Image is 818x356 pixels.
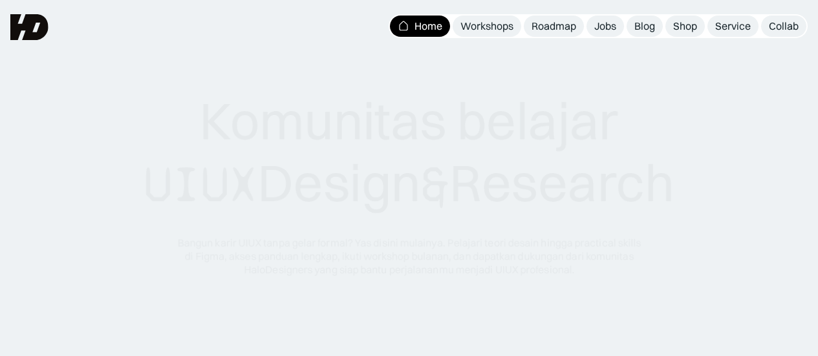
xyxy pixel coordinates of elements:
[761,16,806,37] a: Collab
[665,16,705,37] a: Shop
[421,153,449,215] span: &
[627,16,663,37] a: Blog
[707,16,759,37] a: Service
[594,19,616,33] div: Jobs
[414,19,442,33] div: Home
[587,16,624,37] a: Jobs
[769,19,799,33] div: Collab
[460,19,513,33] div: Workshops
[634,19,655,33] div: Blog
[144,153,257,215] span: UIUX
[715,19,751,33] div: Service
[532,19,576,33] div: Roadmap
[177,236,642,276] div: Bangun karir UIUX tanpa gelar formal? Yas disini mulainya. Pelajari teori desain hingga practical...
[524,16,584,37] a: Roadmap
[390,16,450,37] a: Home
[453,16,521,37] a: Workshops
[144,89,674,215] div: Komunitas belajar Design Research
[673,19,697,33] div: Shop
